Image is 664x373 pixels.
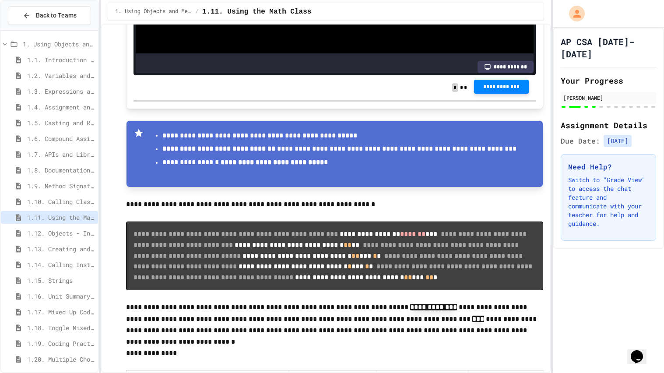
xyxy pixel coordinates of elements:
span: 1.7. APIs and Libraries [27,150,95,159]
span: 1.15. Strings [27,276,95,285]
span: 1.1. Introduction to Algorithms, Programming, and Compilers [27,55,95,64]
span: [DATE] [604,135,632,147]
span: 1.11. Using the Math Class [202,7,312,17]
span: 1.5. Casting and Ranges of Values [27,118,95,127]
p: Switch to "Grade View" to access the chat feature and communicate with your teacher for help and ... [568,176,649,228]
span: 1. Using Objects and Methods [23,39,95,49]
span: 1.17. Mixed Up Code Practice 1.1-1.6 [27,307,95,317]
span: 1.9. Method Signatures [27,181,95,190]
div: [PERSON_NAME] [563,94,653,102]
span: 1.12. Objects - Instances of Classes [27,229,95,238]
h2: Your Progress [561,74,656,87]
h2: Assignment Details [561,119,656,131]
span: 1.18. Toggle Mixed Up or Write Code Practice 1.1-1.6 [27,323,95,332]
span: Back to Teams [36,11,77,20]
span: 1.11. Using the Math Class [27,213,95,222]
span: 1.3. Expressions and Output [New] [27,87,95,96]
span: 1.4. Assignment and Input [27,102,95,112]
h1: AP CSA [DATE]-[DATE] [561,35,656,60]
span: 1.16. Unit Summary 1a (1.1-1.6) [27,292,95,301]
span: 1.8. Documentation with Comments and Preconditions [27,165,95,175]
span: 1.20. Multiple Choice Exercises for Unit 1a (1.1-1.6) [27,355,95,364]
span: 1. Using Objects and Methods [115,8,192,15]
span: / [196,8,199,15]
span: 1.6. Compound Assignment Operators [27,134,95,143]
span: Due Date: [561,136,600,146]
span: 1.14. Calling Instance Methods [27,260,95,269]
iframe: chat widget [627,338,655,364]
span: 1.10. Calling Class Methods [27,197,95,206]
span: 1.19. Coding Practice 1a (1.1-1.6) [27,339,95,348]
span: 1.13. Creating and Initializing Objects: Constructors [27,244,95,253]
div: My Account [560,4,587,24]
h3: Need Help? [568,162,649,172]
span: 1.2. Variables and Data Types [27,71,95,80]
button: Back to Teams [8,6,91,25]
